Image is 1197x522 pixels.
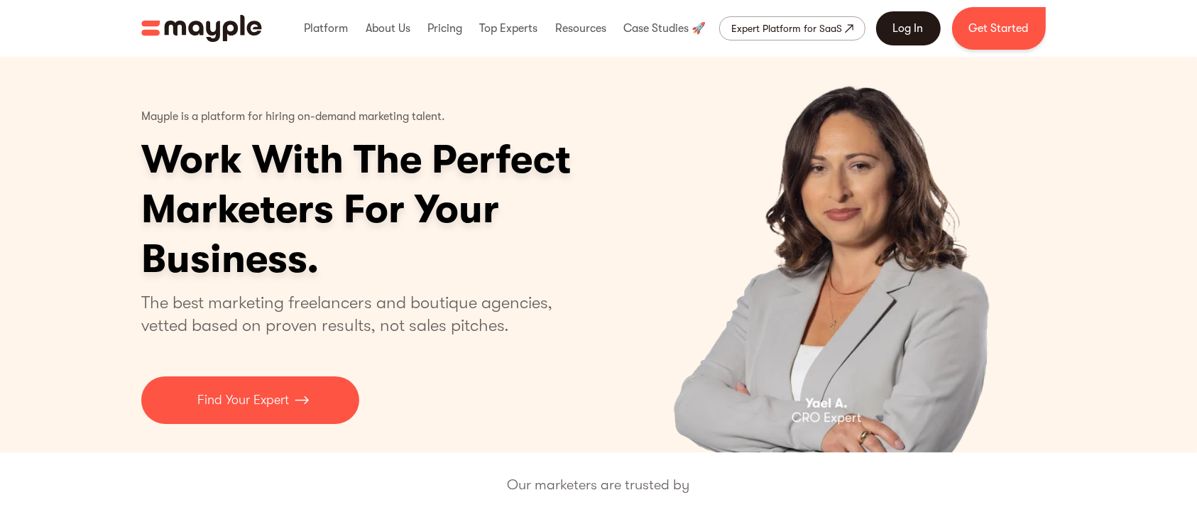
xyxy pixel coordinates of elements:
[424,6,466,51] div: Pricing
[362,6,414,51] div: About Us
[141,291,569,337] p: The best marketing freelancers and boutique agencies, vetted based on proven results, not sales p...
[197,391,289,410] p: Find Your Expert
[612,57,1056,452] div: carousel
[612,57,1056,452] div: 3 of 4
[731,20,842,37] div: Expert Platform for SaaS
[552,6,610,51] div: Resources
[141,135,681,284] h1: Work With The Perfect Marketers For Your Business.
[141,15,262,42] img: Mayple logo
[141,376,359,424] a: Find Your Expert
[719,16,865,40] a: Expert Platform for SaaS
[141,99,445,135] p: Mayple is a platform for hiring on-demand marketing talent.
[476,6,541,51] div: Top Experts
[876,11,941,45] a: Log In
[300,6,351,51] div: Platform
[141,15,262,42] a: home
[952,7,1046,50] a: Get Started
